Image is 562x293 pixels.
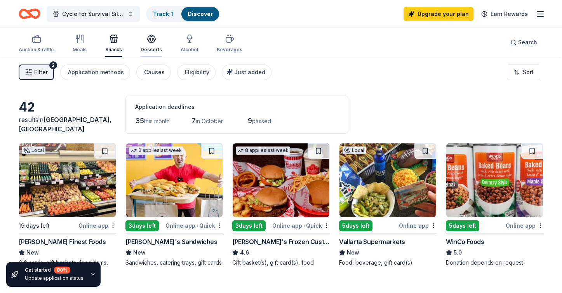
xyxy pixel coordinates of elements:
[78,221,116,230] div: Online app
[399,221,437,230] div: Online app
[141,31,162,57] button: Desserts
[232,220,266,231] div: 3 days left
[339,143,436,217] img: Image for Vallarta Supermarkets
[19,116,111,133] span: [GEOGRAPHIC_DATA], [GEOGRAPHIC_DATA]
[252,118,271,124] span: passed
[144,118,170,124] span: this month
[135,102,339,112] div: Application deadlines
[504,35,543,50] button: Search
[446,237,484,246] div: WinCo Foods
[446,220,479,231] div: 5 days left
[19,47,54,53] div: Auction & raffle
[49,61,57,69] div: 2
[68,68,124,77] div: Application methods
[191,117,196,125] span: 7
[518,38,537,47] span: Search
[26,248,39,257] span: New
[248,117,252,125] span: 9
[339,259,437,267] div: Food, beverage, gift card(s)
[146,6,220,22] button: Track· 1Discover
[144,68,165,77] div: Causes
[125,220,159,231] div: 3 days left
[136,65,171,80] button: Causes
[232,237,330,246] div: [PERSON_NAME]'s Frozen Custard & Steakburgers
[339,237,405,246] div: Vallarta Supermarkets
[236,146,290,155] div: 8 applies last week
[339,143,437,267] a: Image for Vallarta SupermarketsLocal5days leftOnline appVallarta SupermarketsNewFood, beverage, g...
[272,221,330,230] div: Online app Quick
[446,143,543,217] img: Image for WinCo Foods
[506,221,543,230] div: Online app
[234,69,265,75] span: Just added
[125,237,217,246] div: [PERSON_NAME]'s Sandwiches
[347,248,359,257] span: New
[196,118,223,124] span: in October
[141,47,162,53] div: Desserts
[62,9,124,19] span: Cycle for Survival Silent Auction
[232,143,330,267] a: Image for Freddy's Frozen Custard & Steakburgers8 applieslast week3days leftOnline app•Quick[PERS...
[19,143,116,217] img: Image for Jensen’s Finest Foods
[507,65,540,80] button: Sort
[25,275,84,281] div: Update application status
[129,146,183,155] div: 2 applies last week
[126,143,223,217] img: Image for Ike's Sandwiches
[217,31,242,57] button: Beverages
[153,10,174,17] a: Track· 1
[54,267,70,274] div: 80 %
[47,6,140,22] button: Cycle for Survival Silent Auction
[185,68,209,77] div: Eligibility
[73,47,87,53] div: Meals
[181,47,198,53] div: Alcohol
[177,65,216,80] button: Eligibility
[125,143,223,267] a: Image for Ike's Sandwiches2 applieslast week3days leftOnline app•Quick[PERSON_NAME]'s SandwichesN...
[240,248,249,257] span: 4.6
[19,65,54,80] button: Filter2
[73,31,87,57] button: Meals
[25,267,84,274] div: Get started
[339,220,372,231] div: 5 days left
[446,143,543,267] a: Image for WinCo Foods5days leftOnline appWinCo Foods5.0Donation depends on request
[217,47,242,53] div: Beverages
[125,259,223,267] div: Sandwiches, catering trays, gift cards
[19,143,116,274] a: Image for Jensen’s Finest FoodsLocal19 days leftOnline app[PERSON_NAME] Finest FoodsNewGift cards...
[22,146,45,154] div: Local
[181,31,198,57] button: Alcohol
[19,116,111,133] span: in
[523,68,534,77] span: Sort
[446,259,543,267] div: Donation depends on request
[105,47,122,53] div: Snacks
[232,259,330,267] div: Gift basket(s), gift card(s), food
[19,99,116,115] div: 42
[60,65,130,80] button: Application methods
[34,68,48,77] span: Filter
[133,248,146,257] span: New
[19,237,106,246] div: [PERSON_NAME] Finest Foods
[19,31,54,57] button: Auction & raffle
[222,65,271,80] button: Just added
[477,7,532,21] a: Earn Rewards
[135,117,144,125] span: 35
[19,115,116,134] div: results
[303,223,305,229] span: •
[165,221,223,230] div: Online app Quick
[197,223,198,229] span: •
[19,5,40,23] a: Home
[343,146,366,154] div: Local
[19,221,50,230] div: 19 days left
[404,7,473,21] a: Upgrade your plan
[105,31,122,57] button: Snacks
[454,248,462,257] span: 5.0
[233,143,329,217] img: Image for Freddy's Frozen Custard & Steakburgers
[188,10,213,17] a: Discover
